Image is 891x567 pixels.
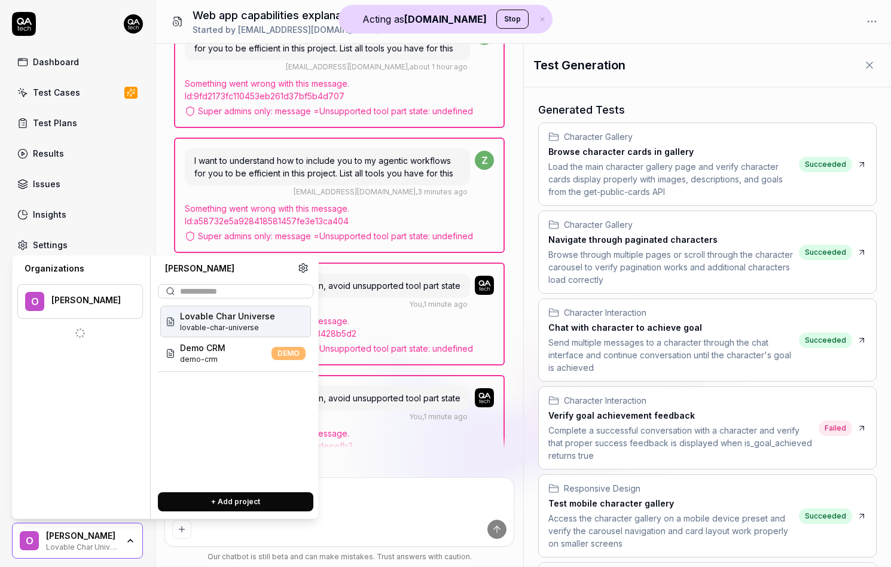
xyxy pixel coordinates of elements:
div: Test Plans [33,117,77,129]
div: Browse through multiple pages or scroll through the character carousel to verify pagination works... [548,248,794,286]
img: 7ccf6c19-61ad-4a6c-8811-018b02a1b829.jpg [475,276,494,295]
a: Character InteractionChat with character to achieve goalSend multiple messages to a character thr... [538,298,877,382]
span: Try again, avoid unsupported tool part state [286,281,460,291]
span: Succeeded [799,508,852,524]
span: Character Interaction [564,306,646,319]
div: Started by [193,23,380,36]
span: Lovable Char Universe [180,310,275,322]
span: Try again, avoid unsupported tool part state [286,393,460,403]
h1: Web app capabilities explanation [193,7,380,23]
h3: Generated Tests [538,102,877,118]
div: Load the main character gallery page and verify character cards display properly with images, des... [548,160,794,198]
a: Organization settings [298,263,309,277]
div: Issues [33,178,60,190]
span: Failed [819,420,852,436]
div: Lovable Char Universe [46,541,118,551]
a: Insights [12,203,143,226]
button: O[PERSON_NAME] [17,284,143,319]
h3: Test mobile character gallery [548,497,794,510]
a: Results [12,142,143,165]
span: Succeeded [799,245,852,260]
span: Character Gallery [564,130,633,143]
a: Character InteractionVerify goal achievement feedbackComplete a successful conversation with a ch... [538,386,877,470]
div: Dashboard [33,56,79,68]
span: Character Gallery [564,218,633,231]
button: + Add project [158,492,313,511]
div: , 1 minute ago [409,411,468,422]
span: [EMAIL_ADDRESS][DOMAIN_NAME] [286,62,408,71]
span: Something went wrong with this message. Id: 9fd2173fc110453eb261d37bf5b4d707 [185,77,495,102]
img: 7ccf6c19-61ad-4a6c-8811-018b02a1b829.jpg [475,388,494,407]
img: 7ccf6c19-61ad-4a6c-8811-018b02a1b829.jpg [124,14,143,33]
button: Stop [496,10,529,29]
div: Access the character gallery on a mobile device preset and verify the carousel navigation and car... [548,512,794,550]
h3: Verify goal achievement feedback [548,409,814,422]
span: I want to understand how to include you to my agentic workflows for you to be efficient in this p... [194,156,453,178]
div: Test Cases [33,86,80,99]
div: Super admins only: message = Unsupported tool part state: undefined [185,342,495,355]
a: Issues [12,172,143,196]
a: Character GalleryBrowse character cards in galleryLoad the main character gallery page and verify... [538,123,877,206]
a: Dashboard [12,50,143,74]
div: Results [33,147,64,160]
span: Project ID: qHgX [180,354,225,365]
span: Something went wrong with this message. Id: ba8609b7512a4a62870ca04c1deeefb3 [185,427,495,452]
a: Settings [12,233,143,257]
button: Add attachment [172,520,191,539]
h3: Chat with character to achieve goal [548,321,794,334]
span: You [409,300,422,309]
span: [EMAIL_ADDRESS][DOMAIN_NAME] [238,25,380,35]
div: Send multiple messages to a character through the chat interface and continue conversation until ... [548,336,794,374]
a: Test Plans [12,111,143,135]
span: Project ID: ZX3L [180,322,275,333]
span: O [20,531,39,550]
span: Responsive Design [564,482,640,495]
span: DEMO [271,347,306,360]
span: Succeeded [799,333,852,348]
span: z [475,151,494,170]
div: Our chatbot is still beta and can make mistakes. Trust answers with caution. [164,551,514,562]
div: , 1 minute ago [409,299,468,310]
span: You [409,412,422,421]
div: , about 1 hour ago [286,62,468,72]
a: Character GalleryNavigate through paginated charactersBrowse through multiple pages or scroll thr... [538,211,877,294]
span: [EMAIL_ADDRESS][DOMAIN_NAME] [294,187,416,196]
span: Something went wrong with this message. Id: a58732e5a928418581457fe3e13ca404 [185,202,495,227]
h3: Browse character cards in gallery [548,145,794,158]
span: Character Interaction [564,394,646,407]
a: Responsive DesignTest mobile character galleryAccess the character gallery on a mobile device pre... [538,474,877,557]
span: Demo CRM [180,342,225,354]
div: Olle Pridiuksson [51,295,127,306]
div: Organizations [17,263,143,275]
h3: Navigate through paginated characters [548,233,794,246]
div: , 3 minutes ago [294,187,468,197]
button: O[PERSON_NAME]Lovable Char Universe [12,523,143,559]
div: Super admins only: message = Unsupported tool part state: undefined [185,230,495,242]
div: Olle Pridiuksson [46,531,118,541]
span: Succeeded [799,157,852,172]
span: Something went wrong with this message. Id: 4154c20d7c444d609b7463e53428b5d2 [185,315,495,340]
div: Insights [33,208,66,221]
div: Complete a successful conversation with a character and verify that proper success feedback is di... [548,424,814,462]
div: [PERSON_NAME] [158,263,298,275]
a: Test Cases [12,81,143,104]
div: Suggestions [158,303,313,483]
div: Super admins only: message = Unsupported tool part state: undefined [185,105,495,117]
h1: Test Generation [533,56,625,74]
div: Settings [33,239,68,251]
span: O [25,292,44,311]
